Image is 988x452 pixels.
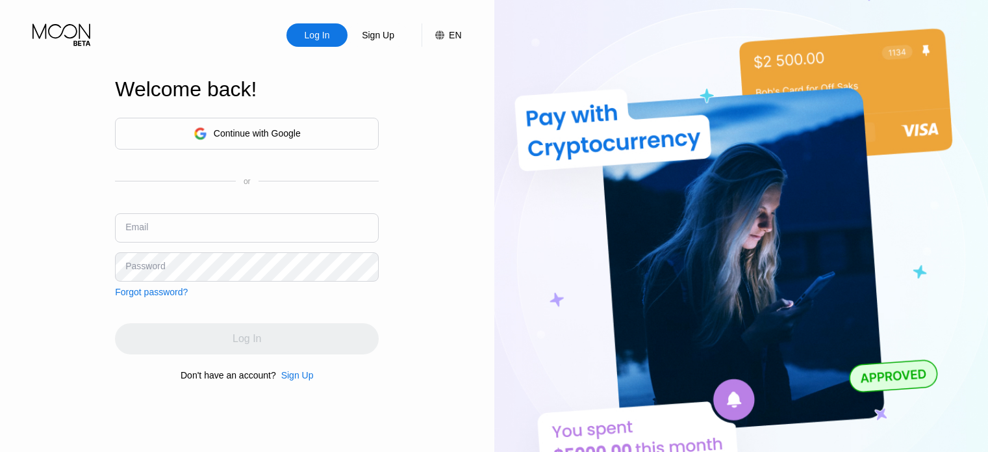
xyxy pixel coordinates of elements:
[115,118,379,150] div: Continue with Google
[303,29,331,42] div: Log In
[449,30,461,40] div: EN
[422,23,461,47] div: EN
[348,23,409,47] div: Sign Up
[276,370,314,380] div: Sign Up
[361,29,396,42] div: Sign Up
[115,287,188,297] div: Forgot password?
[115,77,379,101] div: Welcome back!
[125,261,165,271] div: Password
[281,370,314,380] div: Sign Up
[181,370,276,380] div: Don't have an account?
[125,222,148,232] div: Email
[214,128,301,139] div: Continue with Google
[286,23,348,47] div: Log In
[244,177,251,186] div: or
